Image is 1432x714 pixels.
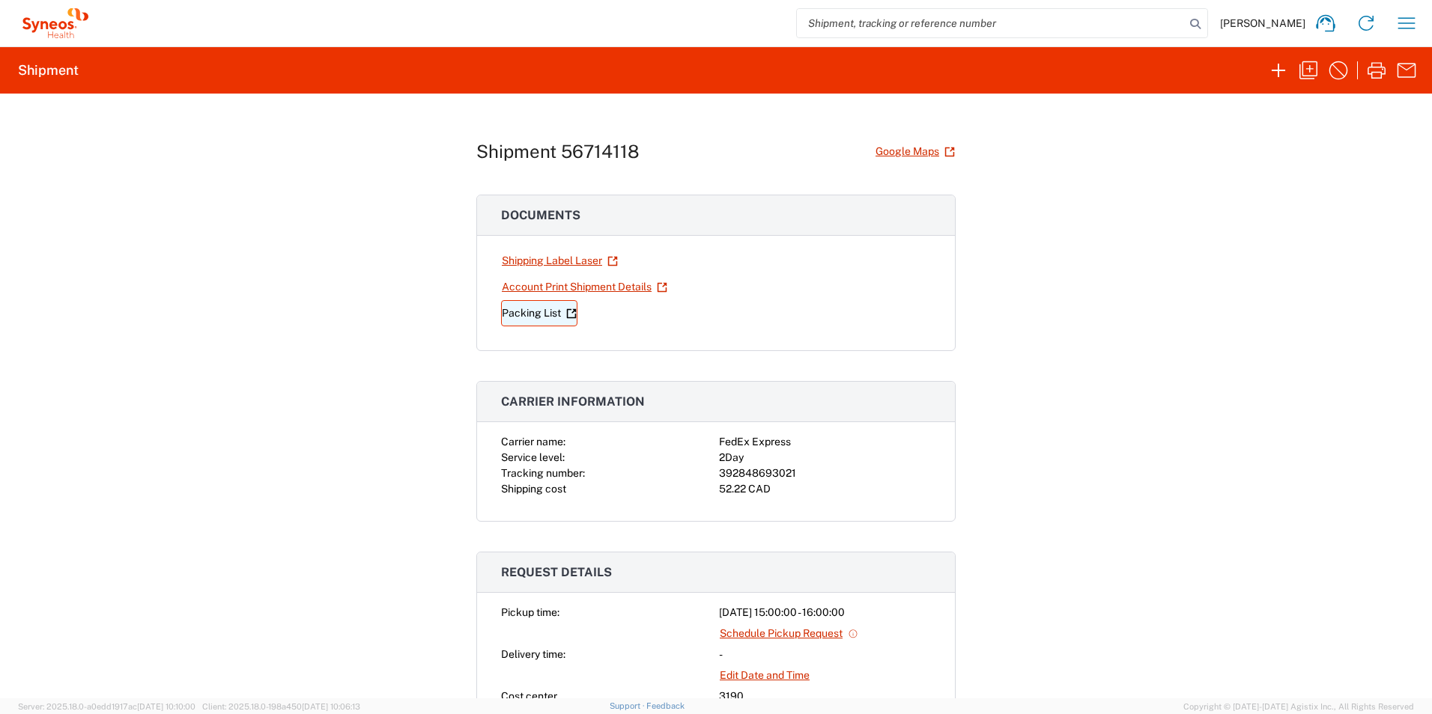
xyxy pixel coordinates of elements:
[719,450,931,466] div: 2Day
[18,61,79,79] h2: Shipment
[719,481,931,497] div: 52.22 CAD
[610,701,647,710] a: Support
[501,451,565,463] span: Service level:
[501,300,577,326] a: Packing List
[202,702,360,711] span: Client: 2025.18.0-198a450
[797,9,1185,37] input: Shipment, tracking or reference number
[719,466,931,481] div: 392848693021
[18,702,195,711] span: Server: 2025.18.0-a0edd1917ac
[501,606,559,618] span: Pickup time:
[719,689,931,704] div: 3190
[501,648,565,660] span: Delivery time:
[646,701,685,710] a: Feedback
[1183,700,1414,713] span: Copyright © [DATE]-[DATE] Agistix Inc., All Rights Reserved
[501,248,619,274] a: Shipping Label Laser
[501,274,668,300] a: Account Print Shipment Details
[501,436,565,448] span: Carrier name:
[501,690,557,702] span: Cost center
[501,565,612,579] span: Request details
[719,662,810,689] a: Edit Date and Time
[501,483,566,495] span: Shipping cost
[501,208,580,222] span: Documents
[719,434,931,450] div: FedEx Express
[501,467,585,479] span: Tracking number:
[875,138,956,165] a: Google Maps
[137,702,195,711] span: [DATE] 10:10:00
[476,141,640,162] h1: Shipment 56714118
[501,394,645,409] span: Carrier information
[719,605,931,620] div: [DATE] 15:00:00 - 16:00:00
[302,702,360,711] span: [DATE] 10:06:13
[719,620,859,647] a: Schedule Pickup Request
[719,647,931,662] div: -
